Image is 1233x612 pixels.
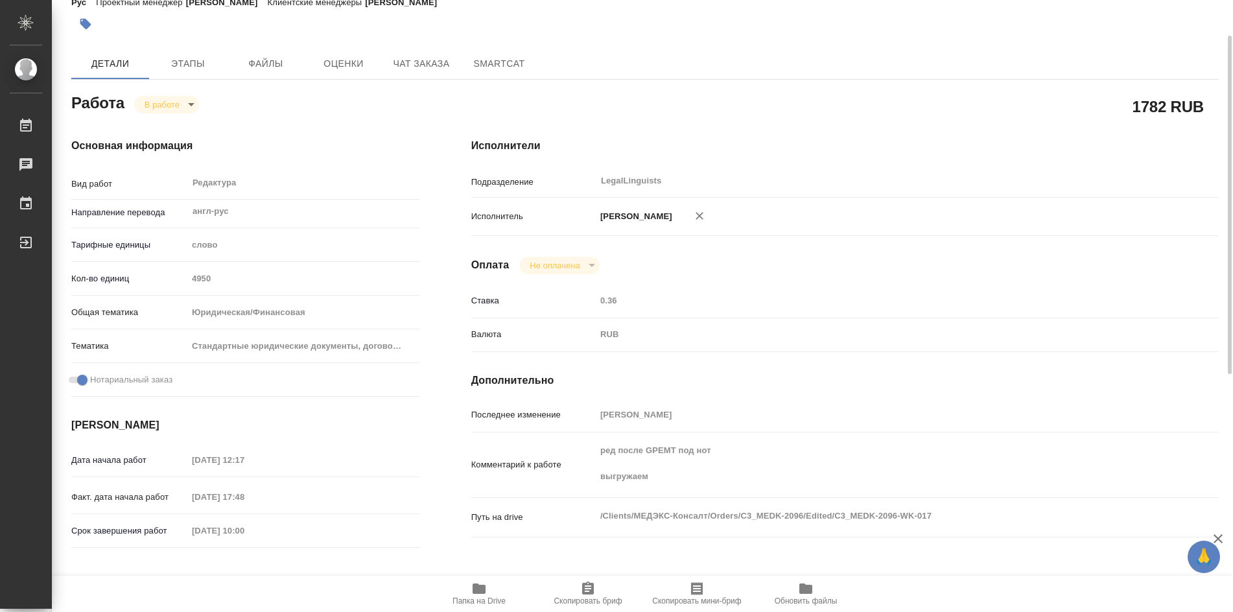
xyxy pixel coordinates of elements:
[471,176,596,189] p: Подразделение
[596,291,1157,310] input: Пустое поле
[1133,95,1204,117] h2: 1782 RUB
[596,505,1157,527] textarea: /Clients/МЕДЭКС-Консалт/Orders/C3_MEDK-2096/Edited/C3_MEDK-2096-WK-017
[235,56,297,72] span: Файлы
[187,301,419,324] div: Юридическая/Финансовая
[554,596,622,606] span: Скопировать бриф
[71,491,187,504] p: Факт. дата начала работ
[519,257,599,274] div: В работе
[71,206,187,219] p: Направление перевода
[1193,543,1215,571] span: 🙏
[90,373,172,386] span: Нотариальный заказ
[141,99,183,110] button: В работе
[71,239,187,252] p: Тарифные единицы
[187,451,301,469] input: Пустое поле
[71,138,419,154] h4: Основная информация
[526,260,583,271] button: Не оплачена
[1188,541,1220,573] button: 🙏
[187,269,419,288] input: Пустое поле
[187,521,301,540] input: Пустое поле
[685,202,714,230] button: Удалить исполнителя
[187,488,301,506] input: Пустое поле
[471,408,596,421] p: Последнее изменение
[596,210,672,223] p: [PERSON_NAME]
[471,257,510,273] h4: Оплата
[71,272,187,285] p: Кол-во единиц
[596,405,1157,424] input: Пустое поле
[471,294,596,307] p: Ставка
[534,576,642,612] button: Скопировать бриф
[642,576,751,612] button: Скопировать мини-бриф
[425,576,534,612] button: Папка на Drive
[596,440,1157,488] textarea: ред после GPEMT под нот выгружаем
[471,373,1219,388] h4: Дополнительно
[134,96,199,113] div: В работе
[187,234,419,256] div: слово
[187,571,301,590] input: Пустое поле
[471,138,1219,154] h4: Исполнители
[471,210,596,223] p: Исполнитель
[157,56,219,72] span: Этапы
[71,90,124,113] h2: Работа
[71,574,187,587] p: Факт. срок заверш. работ
[596,324,1157,346] div: RUB
[471,511,596,524] p: Путь на drive
[468,56,530,72] span: SmartCat
[751,576,860,612] button: Обновить файлы
[471,458,596,471] p: Комментарий к работе
[390,56,452,72] span: Чат заказа
[652,596,741,606] span: Скопировать мини-бриф
[471,328,596,341] p: Валюта
[452,596,506,606] span: Папка на Drive
[187,335,419,357] div: Стандартные юридические документы, договоры, уставы
[775,596,838,606] span: Обновить файлы
[71,524,187,537] p: Срок завершения работ
[71,306,187,319] p: Общая тематика
[71,454,187,467] p: Дата начала работ
[79,56,141,72] span: Детали
[71,178,187,191] p: Вид работ
[71,10,100,38] button: Добавить тэг
[312,56,375,72] span: Оценки
[71,418,419,433] h4: [PERSON_NAME]
[71,340,187,353] p: Тематика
